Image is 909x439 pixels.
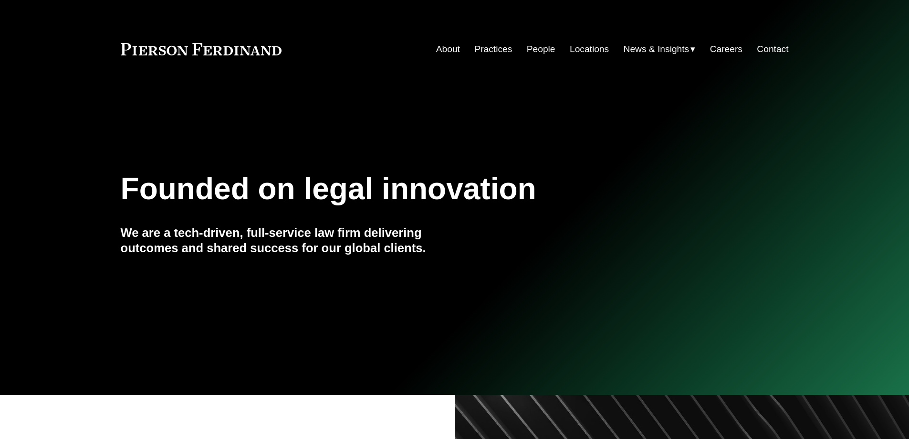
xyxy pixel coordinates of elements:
a: folder dropdown [624,40,696,58]
a: About [436,40,460,58]
a: Careers [710,40,742,58]
span: News & Insights [624,41,690,58]
a: People [527,40,555,58]
a: Locations [570,40,609,58]
a: Practices [474,40,512,58]
a: Contact [757,40,788,58]
h1: Founded on legal innovation [121,171,678,206]
h4: We are a tech-driven, full-service law firm delivering outcomes and shared success for our global... [121,225,455,256]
